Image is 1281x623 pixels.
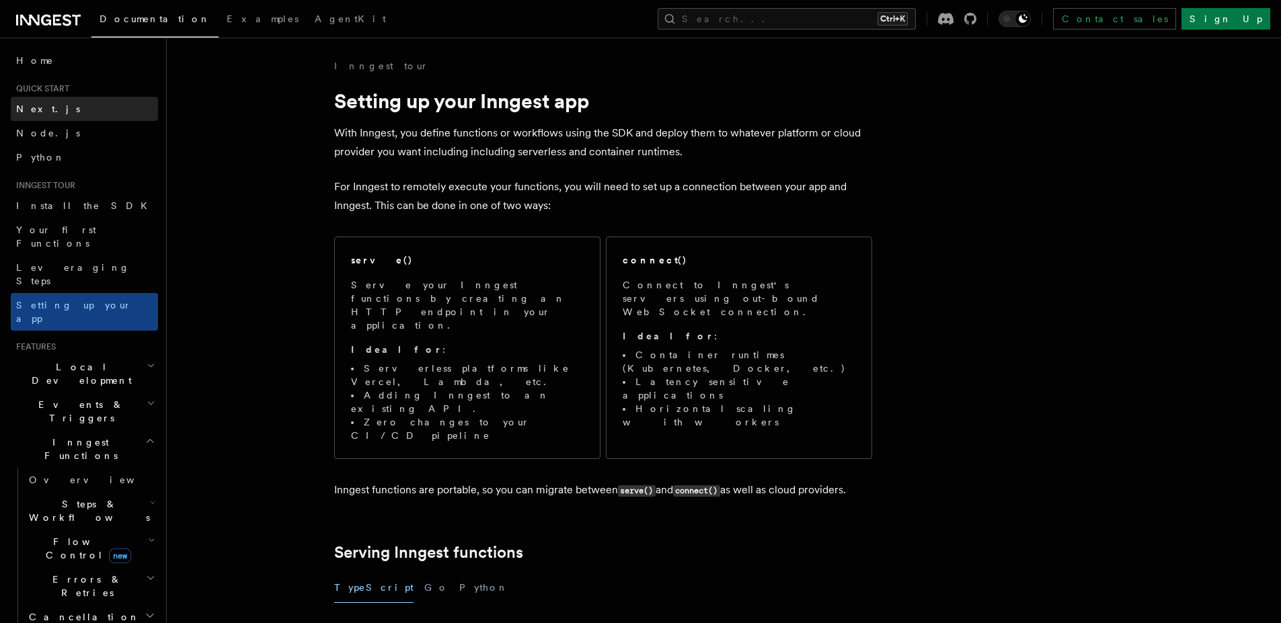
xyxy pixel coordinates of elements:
li: Container runtimes (Kubernetes, Docker, etc.) [623,348,855,375]
kbd: Ctrl+K [878,12,908,26]
p: With Inngest, you define functions or workflows using the SDK and deploy them to whatever platfor... [334,124,872,161]
span: Features [11,341,56,352]
h2: serve() [351,253,413,267]
a: Home [11,48,158,73]
span: Flow Control [24,535,148,562]
button: Errors & Retries [24,567,158,605]
button: Events & Triggers [11,392,158,430]
h2: connect() [623,253,687,267]
button: Go [424,573,449,603]
span: Local Development [11,360,147,387]
span: Inngest tour [11,180,75,191]
a: Examples [219,4,307,36]
a: Documentation [91,4,219,38]
a: serve()Serve your Inngest functions by creating an HTTP endpoint in your application.Ideal for:Se... [334,237,600,459]
a: Serving Inngest functions [334,543,523,562]
button: Flow Controlnew [24,530,158,567]
a: Node.js [11,121,158,145]
li: Horizontal scaling with workers [623,402,855,429]
span: Steps & Workflows [24,497,150,524]
li: Latency sensitive applications [623,375,855,402]
p: For Inngest to remotely execute your functions, you will need to set up a connection between your... [334,177,872,215]
a: Sign Up [1181,8,1270,30]
p: : [623,329,855,343]
a: Next.js [11,97,158,121]
a: Overview [24,468,158,492]
a: Python [11,145,158,169]
span: Documentation [100,13,210,24]
span: Setting up your app [16,300,132,324]
span: Inngest Functions [11,435,145,462]
h1: Setting up your Inngest app [334,89,872,113]
span: Your first Functions [16,224,96,249]
a: Inngest tour [334,59,428,73]
button: Local Development [11,355,158,392]
span: Quick start [11,83,69,94]
p: Connect to Inngest's servers using out-bound WebSocket connection. [623,278,855,319]
button: Steps & Workflows [24,492,158,530]
a: AgentKit [307,4,394,36]
p: Serve your Inngest functions by creating an HTTP endpoint in your application. [351,278,584,332]
button: Toggle dark mode [999,11,1031,27]
span: Errors & Retries [24,573,146,599]
a: Setting up your app [11,293,158,331]
span: Examples [227,13,299,24]
li: Zero changes to your CI/CD pipeline [351,415,584,442]
span: Node.js [16,128,80,138]
button: TypeScript [334,573,414,603]
span: Events & Triggers [11,398,147,425]
a: Contact sales [1053,8,1176,30]
a: Your first Functions [11,218,158,255]
span: Home [16,54,54,67]
a: Install the SDK [11,194,158,218]
strong: Ideal for [351,344,442,355]
strong: Ideal for [623,331,714,341]
button: Python [459,573,508,603]
span: AgentKit [315,13,386,24]
a: connect()Connect to Inngest's servers using out-bound WebSocket connection.Ideal for:Container ru... [606,237,872,459]
span: Leveraging Steps [16,262,130,286]
button: Inngest Functions [11,430,158,468]
span: Python [16,152,65,163]
p: Inngest functions are portable, so you can migrate between and as well as cloud providers. [334,481,872,500]
span: Overview [29,474,167,485]
a: Leveraging Steps [11,255,158,293]
p: : [351,343,584,356]
code: connect() [673,485,720,497]
code: serve() [618,485,656,497]
button: Search...Ctrl+K [658,8,916,30]
li: Adding Inngest to an existing API. [351,388,584,415]
span: new [109,548,131,563]
span: Next.js [16,103,80,114]
span: Install the SDK [16,200,155,211]
li: Serverless platforms like Vercel, Lambda, etc. [351,362,584,388]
